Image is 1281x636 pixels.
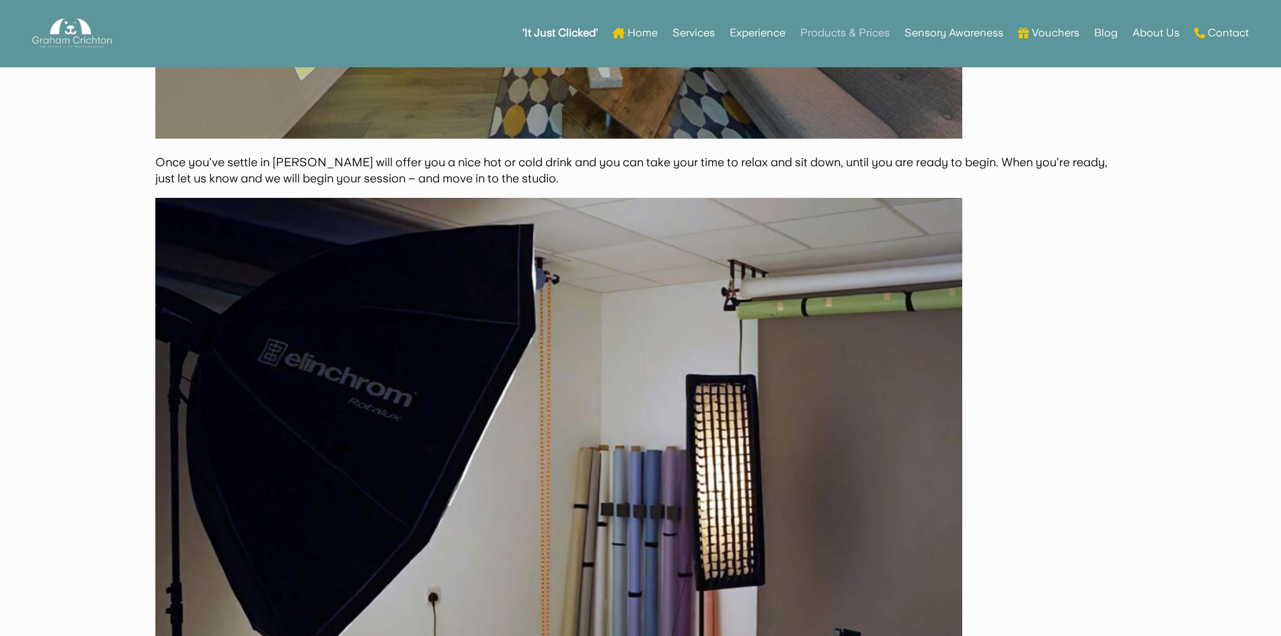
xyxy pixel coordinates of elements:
[32,15,112,52] img: Graham Crichton Photography Logo - Graham Crichton - Belfast Family & Pet Photography Studio
[522,7,598,59] a: ‘It Just Clicked’
[730,7,785,59] a: Experience
[155,154,1126,198] p: Once you’ve settle in [PERSON_NAME] will offer you a nice hot or cold drink and you can take your...
[672,7,715,59] a: Services
[522,28,598,38] strong: ‘It Just Clicked’
[800,7,890,59] a: Products & Prices
[1194,7,1249,59] a: Contact
[1018,7,1079,59] a: Vouchers
[904,7,1003,59] a: Sensory Awareness
[1132,7,1179,59] a: About Us
[1094,7,1118,59] a: Blog
[613,7,658,59] a: Home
